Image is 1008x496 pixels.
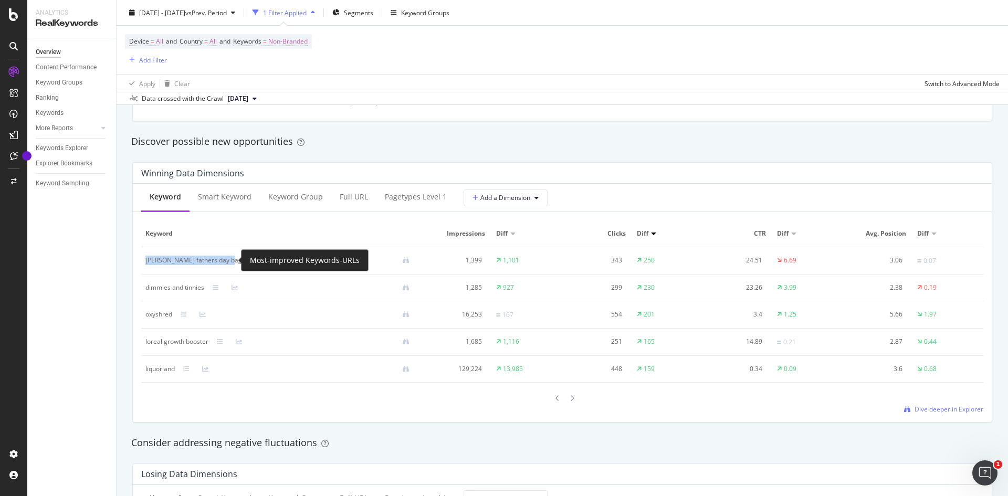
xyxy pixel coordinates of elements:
img: Equal [496,313,500,316]
span: = [204,37,208,46]
div: Losing Data Dimensions [141,469,237,479]
span: 2025 Sep. 6th [228,94,248,103]
div: Switch to Advanced Mode [925,79,1000,88]
span: Avg. Position [847,229,907,238]
div: 2.87 [847,337,903,346]
a: Keyword Sampling [36,178,109,189]
div: Data crossed with the Crawl [142,94,224,103]
button: [DATE] - [DATE]vsPrev. Period [125,4,239,21]
span: Clicks [566,229,626,238]
span: Dive deeper in Explorer [915,405,983,414]
button: Keyword Groups [386,4,454,21]
div: Apply [139,79,155,88]
span: 1 [994,460,1002,469]
div: dimmies and tinnies [145,283,204,292]
div: Keyword Groups [401,8,449,17]
a: Content Performance [36,62,109,73]
div: 1,285 [426,283,482,292]
span: Diff [496,229,508,238]
div: 448 [566,364,622,374]
div: oxyshred [145,310,172,319]
div: 0.07 [923,256,936,266]
button: Clear [160,75,190,92]
a: Keywords [36,108,109,119]
div: Keyword Sampling [36,178,89,189]
button: Switch to Advanced Mode [920,75,1000,92]
div: 3.99 [784,283,796,292]
div: Consider addressing negative fluctuations [131,436,993,450]
div: 201 [644,310,655,319]
a: Overview [36,47,109,58]
div: 1.25 [784,310,796,319]
button: Segments [328,4,377,21]
div: 24.51 [707,256,762,265]
div: 1,399 [426,256,482,265]
span: Impressions [426,229,486,238]
span: Non-Branded [268,34,308,49]
div: Overview [36,47,61,58]
div: Most-improved Keywords-URLs [250,254,360,267]
div: 14.89 [707,337,762,346]
div: 250 [644,256,655,265]
div: Ranking [36,92,59,103]
div: Winning Data Dimensions [141,168,244,178]
div: 13,985 [503,364,523,374]
div: 0.21 [783,337,796,347]
div: 0.34 [707,364,762,374]
span: All [156,34,163,49]
span: Diff [777,229,789,238]
div: Keyword [150,192,181,202]
div: Content Performance [36,62,97,73]
div: Full URL [340,192,368,202]
span: [DATE] - [DATE] [139,8,185,17]
a: More Reports [36,123,98,134]
button: Add Filter [125,54,167,66]
a: Keyword Groups [36,77,109,88]
a: Explorer Bookmarks [36,158,109,169]
div: 0.19 [924,283,937,292]
span: and [166,37,177,46]
div: 5.66 [847,310,903,319]
span: Device [129,37,149,46]
div: 129,224 [426,364,482,374]
div: Keywords [36,108,64,119]
div: Keyword Group [268,192,323,202]
div: Keywords Explorer [36,143,88,154]
div: Tooltip anchor [22,151,31,161]
div: 0.44 [924,337,937,346]
span: Keywords [233,37,261,46]
span: = [151,37,154,46]
div: 16,253 [426,310,482,319]
span: Segments [344,8,373,17]
div: 251 [566,337,622,346]
div: Keyword Groups [36,77,82,88]
span: Add a Dimension [472,193,530,202]
a: Ranking [36,92,109,103]
span: Keyword [145,229,415,238]
span: vs Prev. Period [185,8,227,17]
span: All [209,34,217,49]
div: 3.6 [847,364,903,374]
div: Discover possible new opportunities [131,135,993,149]
div: 0.09 [784,364,796,374]
div: 1.97 [924,310,937,319]
span: Diff [917,229,929,238]
div: 2.38 [847,283,903,292]
div: 299 [566,283,622,292]
span: CTR [707,229,766,238]
img: Equal [917,259,921,262]
div: 165 [644,337,655,346]
button: Apply [125,75,155,92]
div: 343 [566,256,622,265]
div: 3.06 [847,256,903,265]
div: 230 [644,283,655,292]
div: 1,116 [503,337,519,346]
div: Clear [174,79,190,88]
div: 0.68 [924,364,937,374]
div: Analytics [36,8,108,17]
div: 1,685 [426,337,482,346]
div: darrell lea fathers day bag [145,256,242,265]
div: Explorer Bookmarks [36,158,92,169]
span: Diff [637,229,648,238]
span: Country [180,37,203,46]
